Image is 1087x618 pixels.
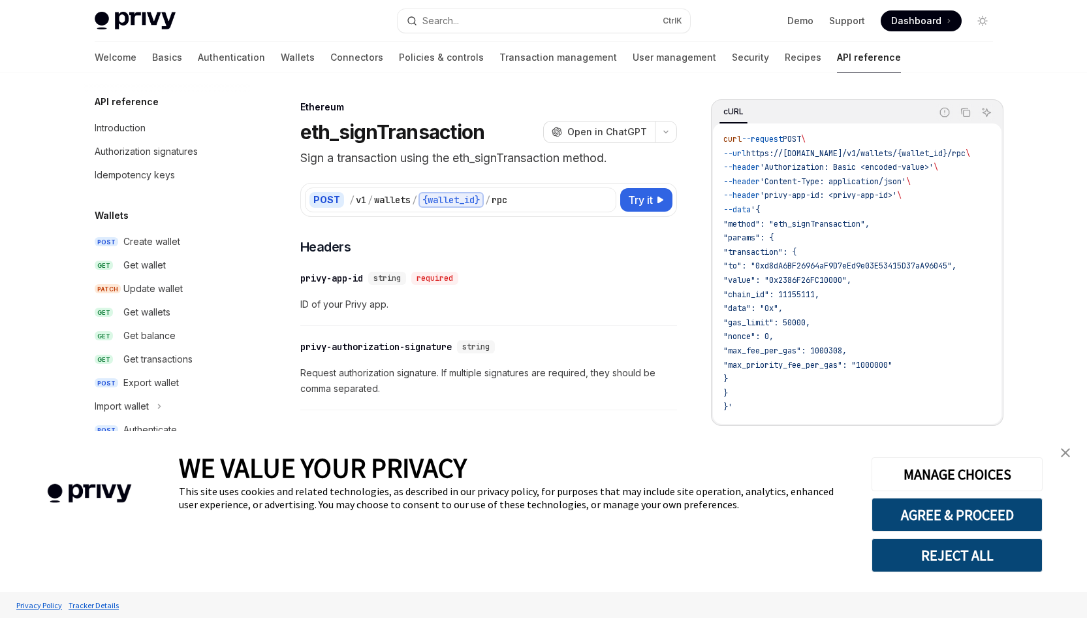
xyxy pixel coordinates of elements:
div: / [412,193,417,206]
span: } [723,374,728,384]
span: 'privy-app-id: <privy-app-id>' [760,190,897,201]
div: POST [309,192,344,208]
div: {wallet_id} [418,192,484,208]
span: "nonce": 0, [723,331,774,342]
div: / [349,193,354,206]
span: WE VALUE YOUR PRIVACY [179,451,467,485]
a: Privacy Policy [13,594,65,617]
span: --header [723,176,760,187]
span: POST [95,237,118,247]
a: Idempotency keys [84,163,251,187]
a: PATCHUpdate wallet [84,277,251,301]
a: API reference [837,42,901,73]
a: GETGet wallet [84,253,251,277]
a: GETGet balance [84,324,251,348]
div: rpc [492,193,507,206]
a: Support [829,14,865,27]
span: string [462,342,490,352]
div: Import wallet [95,398,149,414]
a: Tracker Details [65,594,122,617]
span: "max_priority_fee_per_gas": "1000000" [723,360,892,370]
h1: eth_signTransaction [300,120,485,144]
span: GET [95,261,113,270]
div: / [485,193,490,206]
span: Ctrl K [663,16,682,26]
span: \ [934,162,938,172]
h5: Wallets [95,208,129,223]
a: Transaction management [499,42,617,73]
div: Get balance [123,328,176,344]
div: Authenticate [123,422,177,438]
span: "value": "0x2386F26FC10000", [723,275,851,285]
a: Connectors [330,42,383,73]
div: wallets [374,193,411,206]
span: ID of your Privy app. [300,297,677,312]
a: POSTAuthenticate [84,418,251,442]
span: string [373,273,401,284]
a: User management [633,42,716,73]
h5: API reference [95,94,159,110]
div: v1 [356,193,366,206]
div: Create wallet [123,234,180,250]
a: Introduction [84,116,251,140]
span: "params": { [723,233,774,243]
a: GETGet wallets [84,301,251,324]
span: curl [723,134,742,144]
button: Toggle Import wallet section [84,395,251,418]
div: Export wallet [123,375,179,391]
img: close banner [1061,448,1070,457]
span: Request authorization signature. If multiple signatures are required, they should be comma separa... [300,365,677,397]
div: Update wallet [123,281,183,297]
span: POST [783,134,801,144]
div: Introduction [95,120,146,136]
a: Basics [152,42,182,73]
a: close banner [1052,440,1079,466]
span: --url [723,148,746,159]
span: "max_fee_per_gas": 1000308, [723,346,847,356]
span: \ [906,176,911,187]
span: "chain_id": 11155111, [723,289,819,300]
a: Authentication [198,42,265,73]
div: Authorization signatures [95,144,198,159]
span: POST [95,425,118,435]
span: --header [723,190,760,201]
span: "method": "eth_signTransaction", [723,219,870,229]
span: 'Content-Type: application/json' [760,176,906,187]
a: Recipes [785,42,821,73]
span: "data": "0x", [723,303,783,314]
div: Idempotency keys [95,167,175,183]
button: Ask AI [978,104,995,121]
button: REJECT ALL [872,538,1043,572]
span: --data [723,204,751,215]
p: Sign a transaction using the eth_signTransaction method. [300,149,677,167]
a: POSTCreate wallet [84,230,251,253]
button: Open search [398,9,690,33]
span: \ [897,190,902,201]
div: cURL [719,104,748,120]
span: 'Authorization: Basic <encoded-value>' [760,162,934,172]
span: PATCH [95,284,121,294]
a: POSTExport wallet [84,371,251,395]
div: Get transactions [123,351,193,367]
div: required [411,272,458,285]
span: "to": "0xd8dA6BF26964aF9D7eEd9e03E53415D37aA96045", [723,261,956,271]
a: Authorization signatures [84,140,251,163]
button: Try it [620,188,672,212]
span: GET [95,355,113,365]
span: Headers [300,238,351,256]
div: privy-app-id [300,272,363,285]
button: Copy the contents from the code block [957,104,974,121]
span: \ [966,148,970,159]
div: / [368,193,373,206]
div: privy-authorization-signature [300,340,452,353]
span: }' [723,402,733,412]
div: Search... [422,13,459,29]
span: --header [723,162,760,172]
button: Report incorrect code [936,104,953,121]
button: Open in ChatGPT [543,121,655,143]
span: "gas_limit": 50000, [723,317,810,328]
button: AGREE & PROCEED [872,498,1043,532]
a: Wallets [281,42,315,73]
a: Demo [787,14,813,27]
div: Get wallet [123,257,166,273]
